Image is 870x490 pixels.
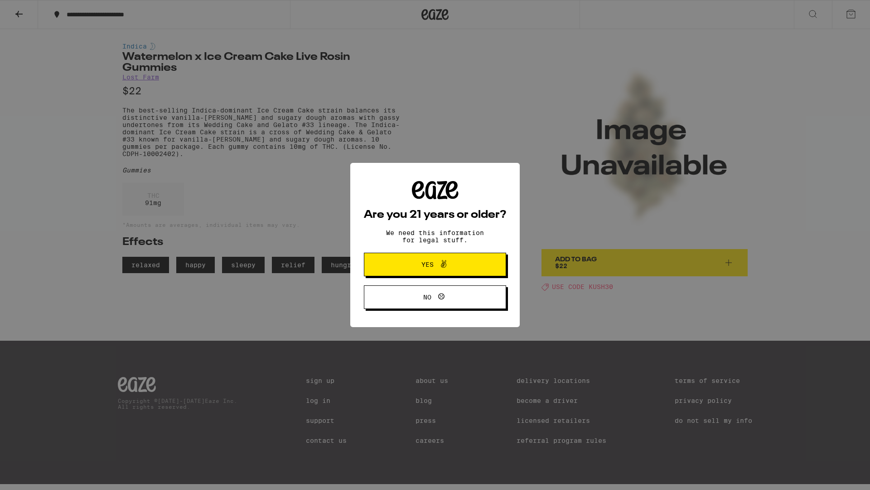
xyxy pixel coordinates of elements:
span: No [423,294,431,300]
button: No [364,285,506,309]
button: Yes [364,253,506,276]
h2: Are you 21 years or older? [364,210,506,220]
p: We need this information for legal stuff. [378,229,492,244]
span: Yes [421,261,434,268]
iframe: Opens a widget where you can find more information [813,463,861,485]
